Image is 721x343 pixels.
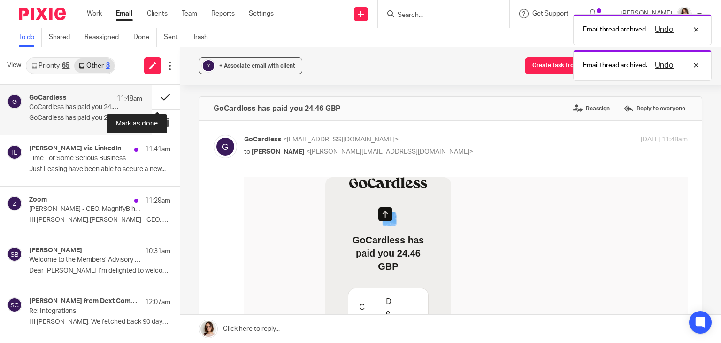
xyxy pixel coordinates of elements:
[214,104,340,113] h4: GoCardless has paid you 24.46 GBP
[199,57,302,74] button: ? + Associate email with client
[62,62,69,69] div: 65
[29,205,142,213] p: [PERSON_NAME] - CEO, MagnifyB has joined your meeting - [PERSON_NAME]: 30 min catch up
[134,30,154,50] img: rebrand-arrow-up.png
[29,297,140,305] h4: [PERSON_NAME] from Dext Commerce
[49,28,77,47] a: Shared
[7,196,22,211] img: svg%3E
[306,148,473,155] span: <[PERSON_NAME][EMAIL_ADDRESS][DOMAIN_NAME]>
[116,9,133,18] a: Email
[7,94,22,109] img: svg%3E
[244,148,250,155] span: to
[117,94,142,103] p: 11:48am
[29,247,82,255] h4: [PERSON_NAME]
[130,111,158,228] th: Description
[145,145,170,154] p: 11:41am
[19,28,42,47] a: To do
[29,196,47,204] h4: Zoom
[164,28,185,47] a: Sent
[652,60,676,71] button: Undo
[29,318,170,326] p: Hi [PERSON_NAME], We fetched back 90 days for...
[641,135,688,145] p: [DATE] 11:48am
[29,165,170,173] p: Just Leasing have been able to secure a new...
[252,148,305,155] span: [PERSON_NAME]
[145,297,170,307] p: 12:07am
[571,101,612,116] label: Reassign
[652,24,676,35] button: Undo
[74,58,114,73] a: Other8
[249,9,274,18] a: Settings
[283,136,399,143] span: <[EMAIL_ADDRESS][DOMAIN_NAME]>
[158,111,185,228] th: Amount
[29,103,120,111] p: GoCardless has paid you 24.46 GBP
[29,216,170,224] p: Hi [PERSON_NAME],[PERSON_NAME] - CEO, MagnifyB...
[84,28,126,47] a: Reassigned
[7,61,21,70] span: View
[104,111,131,228] th: Customer
[244,136,282,143] span: GoCardless
[214,135,237,158] img: svg%3E
[145,196,170,205] p: 11:29am
[7,247,22,262] img: svg%3E
[145,247,170,256] p: 10:31am
[29,307,142,315] p: Re: Integrations
[29,267,170,275] p: Dear [PERSON_NAME] I’m delighted to welcome you...
[147,9,168,18] a: Clients
[29,155,142,163] p: Time For Some Serious Business
[29,94,67,102] h4: GoCardless
[583,61,647,70] p: Email thread archived.
[27,58,74,73] a: Priority65
[29,145,121,153] h4: [PERSON_NAME] via LinkedIn
[219,63,295,69] span: + Associate email with client
[7,297,22,312] img: svg%3E
[87,9,102,18] a: Work
[29,256,142,264] p: Welcome to the Members’ Advisory Council
[19,8,66,20] img: Pixie
[29,114,142,122] p: GoCardless has paid you 24.46 GBP...
[211,9,235,18] a: Reports
[203,60,214,71] div: ?
[182,9,197,18] a: Team
[192,28,215,47] a: Trash
[133,28,157,47] a: Done
[106,62,110,69] div: 8
[677,7,692,22] img: Caroline%20-%20HS%20-%20LI.png
[104,56,185,102] h1: GoCardless has paid you 24.46 GBP
[583,25,647,34] p: Email thread archived.
[7,145,22,160] img: svg%3E
[621,101,688,116] label: Reply to everyone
